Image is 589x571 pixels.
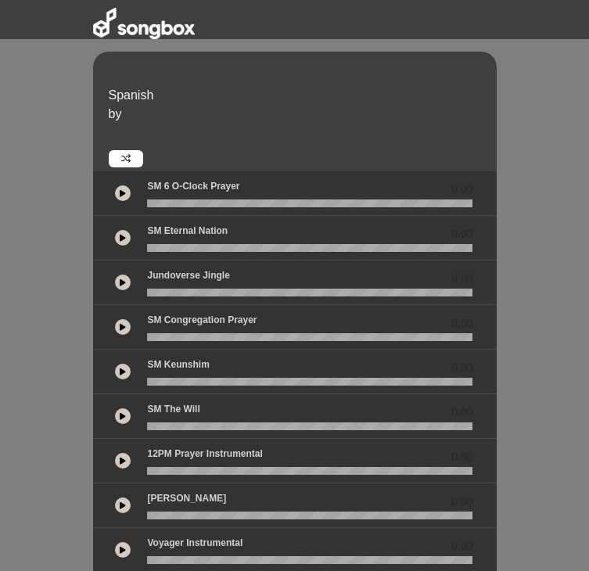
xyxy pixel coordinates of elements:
span: 0.00 [451,226,472,242]
span: 0.00 [451,404,472,421]
p: 12PM Prayer Instrumental [147,447,445,461]
span: 0.00 [451,494,472,510]
p: SM 6 o-clock prayer [147,179,445,193]
span: 0.00 [451,271,472,287]
p: SM The Will [147,402,445,416]
p: Jundoverse Jingle [147,268,445,282]
span: 0.00 [451,538,472,555]
p: SM Congregation Prayer [147,313,445,327]
p: SM Eternal Nation [147,224,445,238]
span: 0.00 [451,449,472,465]
span: 0.00 [451,360,472,376]
span: by [109,107,122,120]
p: SM Keunshim [147,357,445,372]
p: [PERSON_NAME] [147,491,445,505]
span: 0.00 [451,181,472,198]
span: 0.00 [451,315,472,332]
img: songbox-logo-white.png [93,8,195,39]
p: Spanish [109,86,493,105]
p: Voyager Instrumental [147,536,445,550]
